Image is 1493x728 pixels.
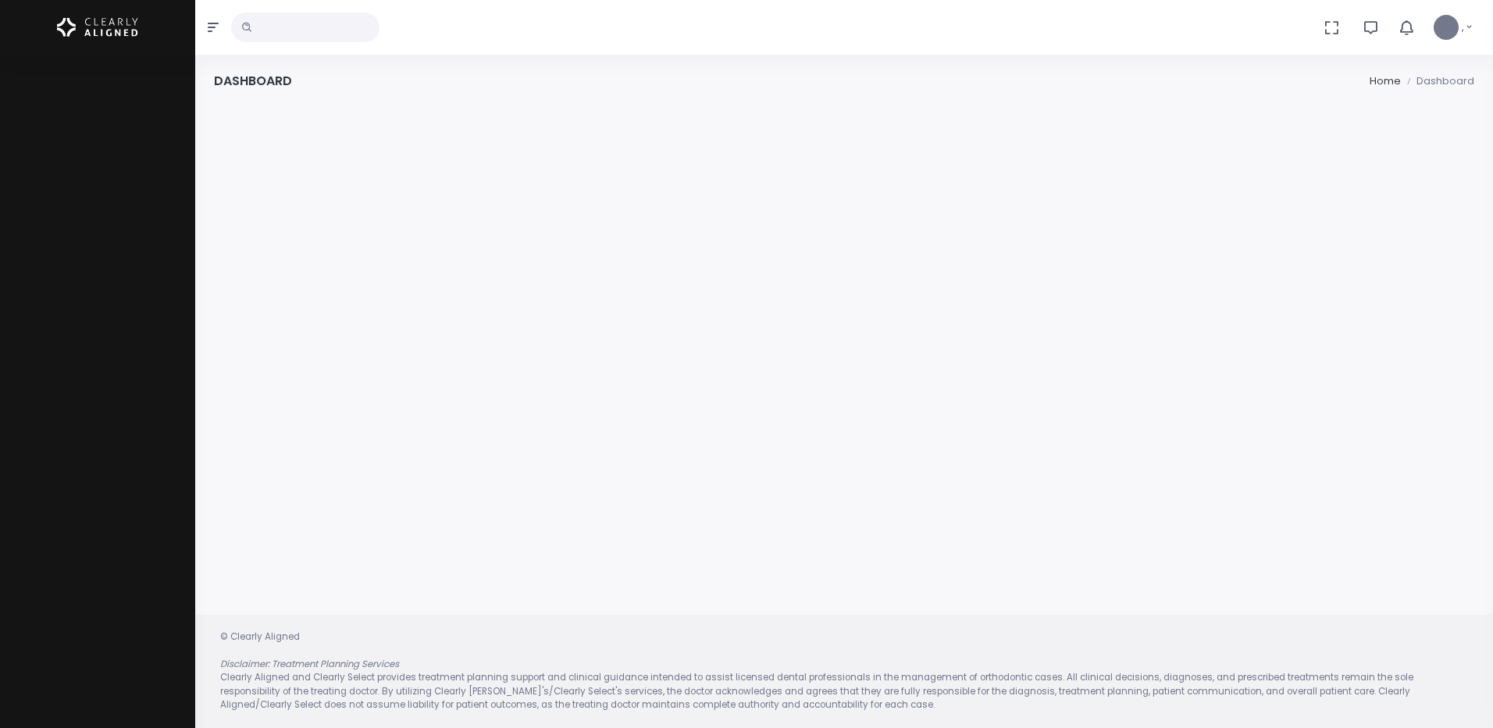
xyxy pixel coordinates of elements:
img: Logo Horizontal [57,11,138,44]
div: © Clearly Aligned Clearly Aligned and Clearly Select provides treatment planning support and clin... [205,630,1484,712]
li: Dashboard [1401,73,1474,89]
li: Home [1370,73,1401,89]
span: , [1462,20,1464,35]
h4: Dashboard [214,73,292,88]
em: Disclaimer: Treatment Planning Services [220,658,399,670]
